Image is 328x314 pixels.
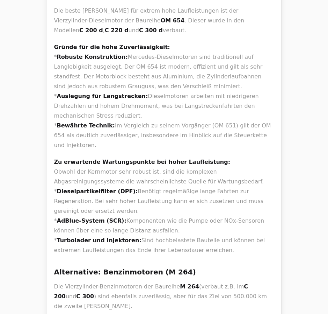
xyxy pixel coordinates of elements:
strong: C 300 [76,293,94,300]
strong: Zu erwartende Wartungspunkte bei hoher Laufleistung: [54,159,230,165]
strong: Turbolader und Injektoren: [57,237,141,244]
strong: C 300 d [139,27,163,34]
p: * Mercedes-Dieselmotoren sind traditionell auf Langlebigkeit ausgelegt. Der OM 654 ist modern, ef... [54,42,274,150]
strong: C 200 d [79,27,103,34]
strong: AdBlue-System (SCR): [57,217,126,224]
strong: Robuste Konstruktion: [57,54,128,60]
p: Die Vierzylinder-Benzinmotoren der Baureihe (verbaut z.B. im und ) sind ebenfalls zuverlässig, ab... [54,282,274,311]
strong: C 220 d [105,27,129,34]
strong: OM 654 [161,17,185,24]
h3: Alternative: Benzinmotoren (M 264) [54,266,274,278]
strong: Bewährte Technik: [57,122,115,129]
p: Obwohl der Kernmotor sehr robust ist, sind die komplexen Abgasreinigungssysteme die wahrscheinlic... [54,157,274,255]
strong: Dieselpartikelfilter (DPF): [57,188,138,195]
strong: Auslegung für Langstrecken: [57,93,148,99]
strong: Gründe für die hohe Zuverlässigkeit: [54,44,170,50]
p: Die beste [PERSON_NAME] für extrem hohe Laufleistungen ist der Vierzylinder-Dieselmotor der Baure... [54,6,274,35]
strong: M 264 [180,283,199,290]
